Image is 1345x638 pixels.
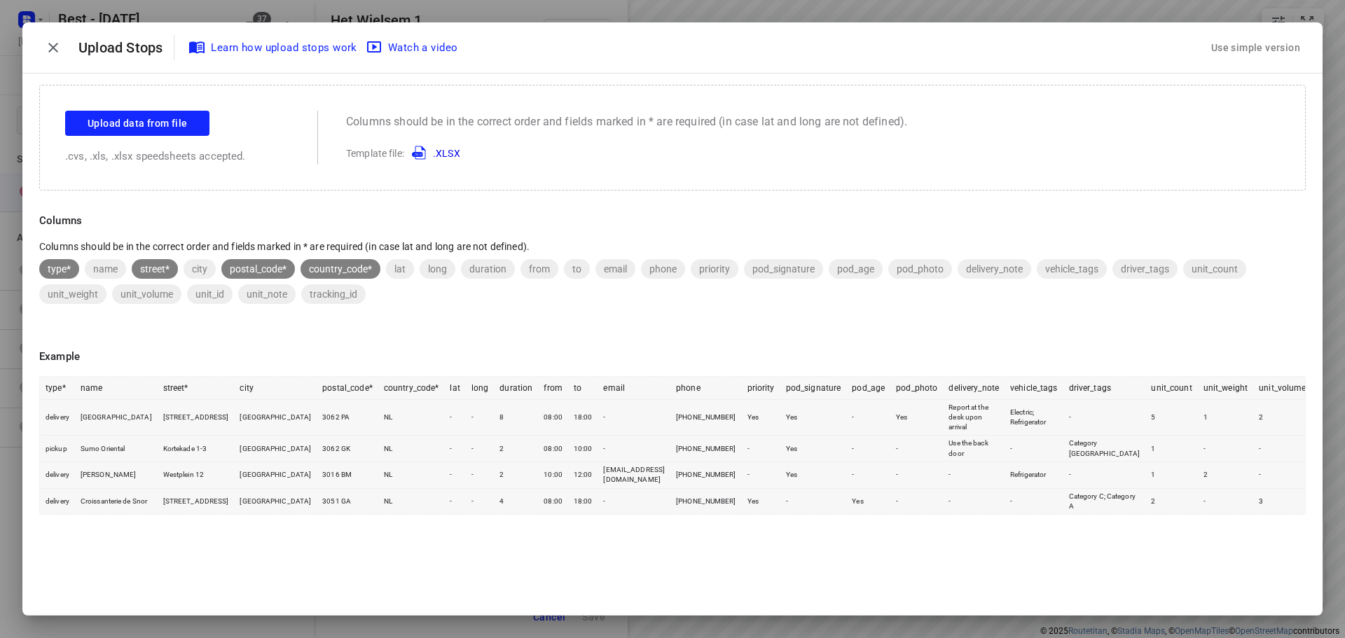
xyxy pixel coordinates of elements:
td: 3062 PA [317,399,378,436]
span: unit_id [187,289,233,300]
td: 8 [494,399,538,436]
span: name [85,263,126,275]
span: pod_photo [888,263,952,275]
span: country_code* [301,263,380,275]
td: 10:00 [538,462,568,489]
td: delivery [40,488,75,514]
td: - [444,488,465,514]
td: [GEOGRAPHIC_DATA] [234,462,317,489]
td: - [890,436,943,462]
button: Use simple version [1206,35,1306,61]
td: Category C; Category A [1063,488,1146,514]
span: tracking_id [301,289,366,300]
span: duration [461,263,515,275]
td: 5 [1145,399,1197,436]
td: Yes [780,462,847,489]
td: Croissanterie de Snor [75,488,158,514]
a: .XLSX [406,148,460,159]
td: 4 [494,488,538,514]
td: Electric; Refrigerator [1005,399,1063,436]
button: Watch a video [363,35,464,60]
td: Category [GEOGRAPHIC_DATA] [1063,436,1146,462]
p: Example [39,349,1306,365]
p: Columns [39,213,1306,229]
p: Columns should be in the correct order and fields marked in * are required (in case lat and long ... [346,113,907,130]
span: phone [641,263,685,275]
span: city [184,263,216,275]
td: NL [378,399,445,436]
span: vehicle_tags [1037,263,1107,275]
span: street* [132,263,178,275]
td: [PHONE_NUMBER] [670,436,742,462]
th: pod_signature [780,377,847,400]
th: type* [40,377,75,400]
th: to [568,377,598,400]
span: email [595,263,635,275]
th: pod_photo [890,377,943,400]
td: [PHONE_NUMBER] [670,462,742,489]
a: Learn how upload stops work [186,35,363,60]
td: pickup [40,436,75,462]
td: - [466,462,495,489]
th: unit_weight [1198,377,1253,400]
td: 2 [1253,399,1311,436]
td: [PERSON_NAME] [75,462,158,489]
td: - [890,462,943,489]
th: driver_tags [1063,377,1146,400]
td: - [444,399,465,436]
td: [PHONE_NUMBER] [670,399,742,436]
span: Learn how upload stops work [191,39,357,57]
span: to [564,263,590,275]
td: [GEOGRAPHIC_DATA] [234,399,317,436]
td: 08:00 [538,488,568,514]
td: - [943,462,1005,489]
span: long [420,263,455,275]
th: duration [494,377,538,400]
th: phone [670,377,742,400]
td: - [598,436,670,462]
td: 10:00 [568,436,598,462]
td: [PHONE_NUMBER] [670,488,742,514]
span: priority [691,263,738,275]
img: XLSX [412,144,429,161]
td: [EMAIL_ADDRESS][DOMAIN_NAME] [598,462,670,489]
td: Sumo Oriental [75,436,158,462]
span: pod_age [829,263,883,275]
span: unit_count [1183,263,1246,275]
span: unit_volume [112,289,181,300]
span: Upload data from file [88,115,187,132]
th: delivery_note [943,377,1005,400]
td: Refrigerator [1005,462,1063,489]
td: Report at the desk upon arrival [943,399,1005,436]
th: priority [742,377,780,400]
td: - [598,399,670,436]
td: 2 [1198,462,1253,489]
td: [STREET_ADDRESS] [158,399,235,436]
td: Yes [742,488,780,514]
span: from [520,263,558,275]
span: unit_note [238,289,296,300]
td: 3016 BM [317,462,378,489]
td: - [1198,488,1253,514]
td: - [1253,462,1311,489]
th: from [538,377,568,400]
p: Template file: [346,144,907,161]
td: - [742,436,780,462]
td: NL [378,436,445,462]
div: Use simple version [1208,36,1303,60]
td: Kortekade 1-3 [158,436,235,462]
td: 1 [1198,399,1253,436]
span: driver_tags [1112,263,1178,275]
td: delivery [40,462,75,489]
th: name [75,377,158,400]
td: [GEOGRAPHIC_DATA] [234,488,317,514]
th: postal_code* [317,377,378,400]
td: 3051 GA [317,488,378,514]
td: 1 [1145,436,1197,462]
span: postal_code* [221,263,295,275]
td: 18:00 [568,488,598,514]
td: delivery [40,399,75,436]
td: - [466,436,495,462]
td: - [1198,436,1253,462]
td: - [943,488,1005,514]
